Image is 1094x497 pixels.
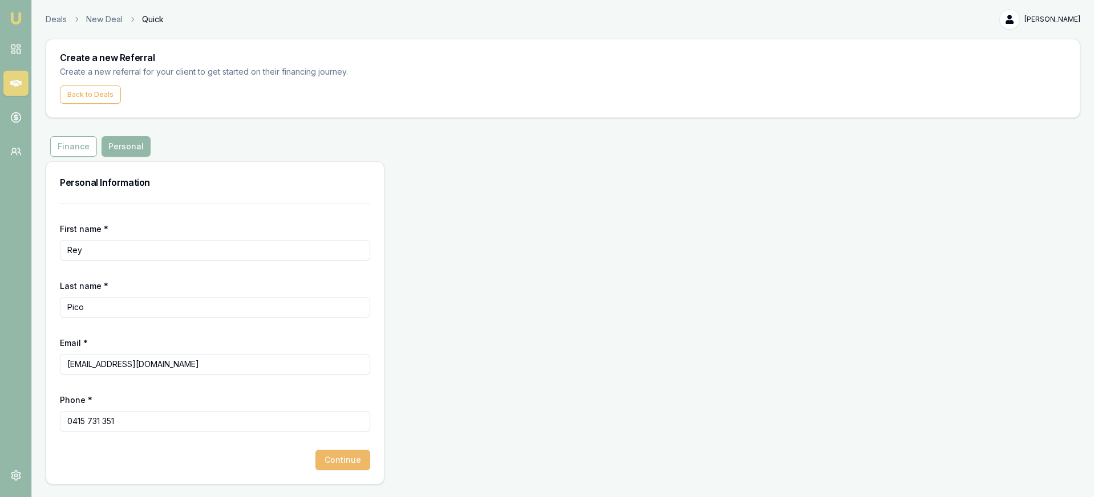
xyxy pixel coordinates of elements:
a: New Deal [86,14,123,25]
nav: breadcrumb [46,14,164,25]
button: Finance [50,136,97,157]
span: [PERSON_NAME] [1024,15,1080,24]
a: Deals [46,14,67,25]
label: Phone * [60,395,92,405]
button: Personal [102,136,151,157]
button: Continue [315,450,370,470]
img: emu-icon-u.png [9,11,23,25]
h3: Create a new Referral [60,53,1066,62]
h3: Personal Information [60,176,370,189]
span: Quick [142,14,164,25]
button: Back to Deals [60,85,121,104]
label: First name * [60,224,108,234]
label: Email * [60,338,88,348]
label: Last name * [60,281,108,291]
p: Create a new referral for your client to get started on their financing journey. [60,66,352,79]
